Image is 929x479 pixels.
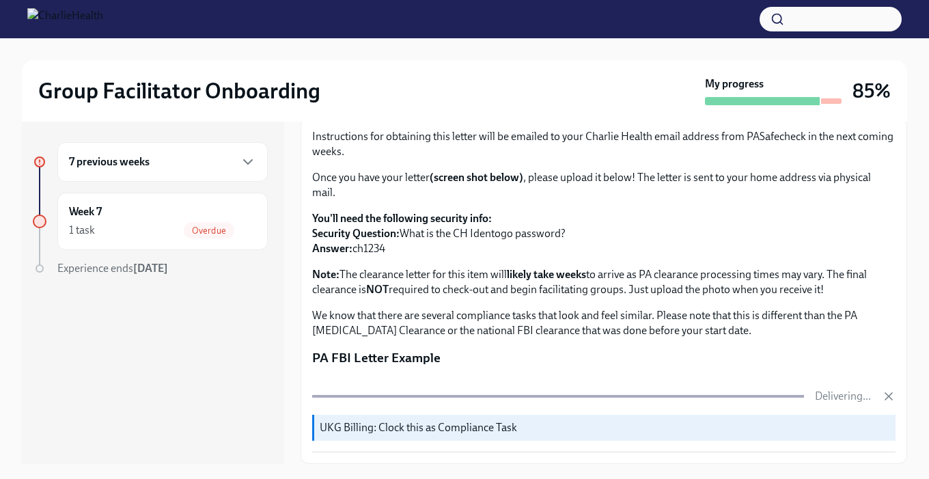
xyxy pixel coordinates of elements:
h6: Week 7 [69,204,102,219]
strong: [DATE] [133,262,168,275]
strong: Answer: [312,242,352,255]
p: PA FBI Letter Example [312,349,896,367]
p: UKG Billing: Clock this as Compliance Task [320,420,890,435]
div: 7 previous weeks [57,142,268,182]
span: Experience ends [57,262,168,275]
strong: (screen shot below) [430,171,523,184]
p: Instructions for obtaining this letter will be emailed to your Charlie Health email address from ... [312,129,896,159]
p: We know that there are several compliance tasks that look and feel similar. Please note that this... [312,308,896,338]
div: 1 task [69,223,95,238]
h6: 7 previous weeks [69,154,150,169]
strong: NOT [366,283,389,296]
button: Cancel [882,389,896,403]
p: Once you have your letter , please upload it below! The letter is sent to your home address via p... [312,170,896,200]
h2: Group Facilitator Onboarding [38,77,320,105]
span: Overdue [184,225,234,236]
strong: Note: [312,268,339,281]
p: What is the CH Identogo password? ch1234 [312,211,896,256]
strong: My progress [705,77,764,92]
img: CharlieHealth [27,8,103,30]
strong: likely take weeks [507,268,586,281]
p: The clearance letter for this item will to arrive as PA clearance processing times may vary. The ... [312,267,896,297]
p: Delivering... [815,389,871,404]
strong: Security Question: [312,227,400,240]
a: Week 71 taskOverdue [33,193,268,250]
strong: You'll need the following security info: [312,212,492,225]
h3: 85% [852,79,891,103]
